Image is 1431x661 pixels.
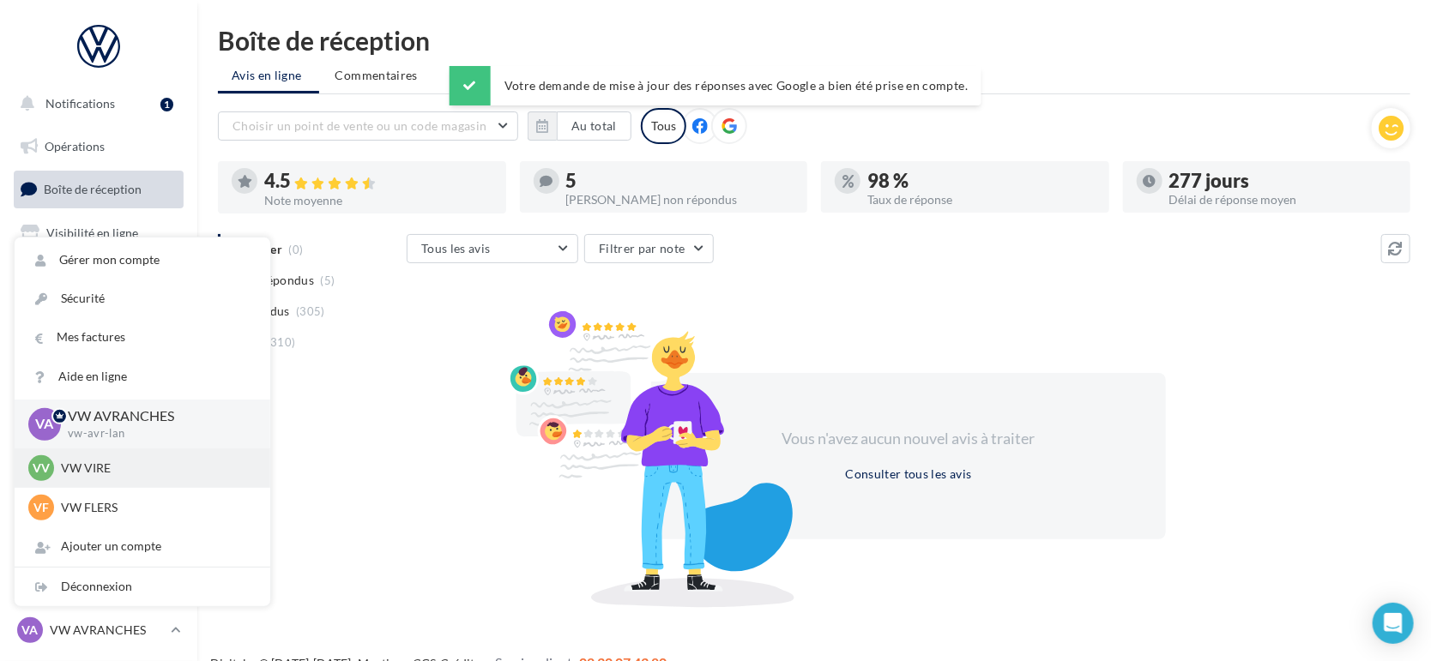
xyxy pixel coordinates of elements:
[264,195,492,207] div: Note moyenne
[61,499,250,516] p: VW FLERS
[761,428,1056,450] div: Vous n'avez aucun nouvel avis à traiter
[10,86,180,122] button: Notifications 1
[321,273,335,287] span: (5)
[15,568,270,606] div: Déconnexion
[838,464,978,484] button: Consulter tous les avis
[566,171,794,190] div: 5
[46,225,138,240] span: Visibilité en ligne
[10,485,187,536] a: Campagnes DataOnDemand
[1169,194,1398,206] div: Délai de réponse moyen
[15,279,270,318] a: Sécurité
[61,460,250,477] p: VW VIRE
[234,272,314,289] span: Non répondus
[14,614,184,646] a: VA VW AVRANCHES
[10,428,187,478] a: PLV et print personnalisable
[641,108,686,144] div: Tous
[160,98,173,111] div: 1
[50,622,164,639] p: VW AVRANCHES
[218,111,518,141] button: Choisir un point de vente ou un code magasin
[218,27,1410,53] div: Boîte de réception
[22,622,39,639] span: VA
[528,111,631,141] button: Au total
[10,386,187,422] a: Calendrier
[68,406,243,426] p: VW AVRANCHES
[867,171,1096,190] div: 98 %
[1373,603,1414,644] div: Open Intercom Messenger
[45,139,105,153] span: Opérations
[44,182,142,196] span: Boîte de réception
[421,241,491,255] span: Tous les avis
[10,171,187,207] a: Boîte de réception
[584,234,714,263] button: Filtrer par note
[68,426,243,442] p: vw-avr-lan
[10,215,187,251] a: Visibilité en ligne
[1169,171,1398,190] div: 277 jours
[335,67,418,84] span: Commentaires
[557,111,631,141] button: Au total
[867,194,1096,206] div: Taux de réponse
[36,414,54,434] span: VA
[45,96,115,111] span: Notifications
[15,241,270,279] a: Gérer mon compte
[15,527,270,566] div: Ajouter un compte
[450,66,981,105] div: Votre demande de mise à jour des réponses avec Google a bien été prise en compte.
[33,499,49,516] span: VF
[264,171,492,191] div: 4.5
[33,460,50,477] span: VV
[10,343,187,379] a: Médiathèque
[10,129,187,165] a: Opérations
[407,234,578,263] button: Tous les avis
[232,118,486,133] span: Choisir un point de vente ou un code magasin
[15,358,270,396] a: Aide en ligne
[267,335,296,349] span: (310)
[296,304,325,318] span: (305)
[10,258,187,294] a: Campagnes
[566,194,794,206] div: [PERSON_NAME] non répondus
[15,318,270,357] a: Mes factures
[10,300,187,336] a: Contacts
